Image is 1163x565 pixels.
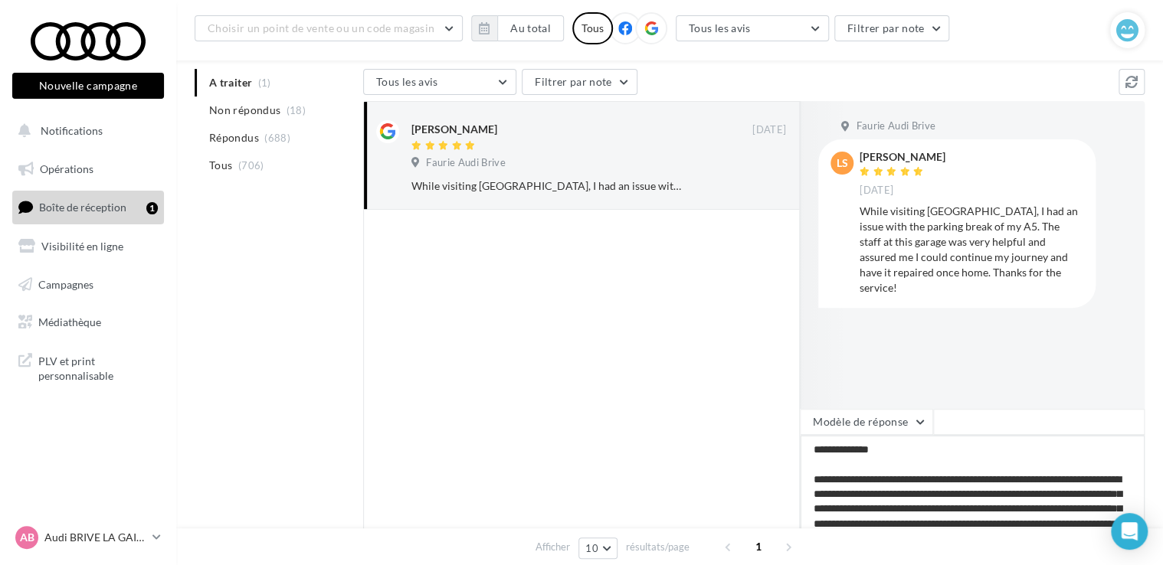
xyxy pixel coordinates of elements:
span: Non répondus [209,103,280,118]
span: (18) [287,104,306,116]
span: (688) [264,132,290,144]
span: Faurie Audi Brive [426,156,506,170]
button: Tous les avis [363,69,516,95]
span: 10 [585,542,598,554]
span: Tous les avis [689,21,751,34]
span: Notifications [41,124,103,137]
button: Au total [471,15,564,41]
div: Open Intercom Messenger [1111,513,1148,550]
span: Opérations [40,162,93,175]
button: Modèle de réponse [800,409,933,435]
span: Choisir un point de vente ou un code magasin [208,21,434,34]
span: Tous les avis [376,75,438,88]
a: Médiathèque [9,306,167,338]
button: Nouvelle campagne [12,73,164,99]
a: AB Audi BRIVE LA GAILLARDE [12,523,164,552]
button: Notifications [9,115,161,147]
button: Au total [497,15,564,41]
div: While visiting [GEOGRAPHIC_DATA], I had an issue with the parking break of my A5. The staff at th... [411,178,686,194]
span: AB [20,530,34,545]
span: Tous [209,158,232,173]
div: [PERSON_NAME] [411,122,497,137]
span: (706) [238,159,264,171]
a: Visibilité en ligne [9,230,167,263]
button: Choisir un point de vente ou un code magasin [195,15,463,41]
span: résultats/page [626,540,690,554]
button: Tous les avis [676,15,829,41]
div: While visiting [GEOGRAPHIC_DATA], I had an issue with the parking break of my A5. The staff at th... [860,204,1083,296]
span: Médiathèque [38,315,101,328]
a: Boîte de réception1 [9,191,167,224]
span: [DATE] [752,123,786,137]
span: PLV et print personnalisable [38,351,158,384]
button: 10 [578,537,618,559]
span: [DATE] [860,184,893,198]
a: Campagnes [9,269,167,301]
span: Répondus [209,130,259,145]
div: [PERSON_NAME] [860,152,945,162]
div: Tous [572,12,613,44]
span: Visibilité en ligne [41,240,123,253]
button: Filtrer par note [834,15,950,41]
span: LS [837,155,848,171]
a: Opérations [9,153,167,185]
span: Boîte de réception [39,201,126,214]
span: Afficher [536,540,570,554]
span: Campagnes [38,277,93,290]
span: 1 [746,534,771,559]
div: 1 [146,202,158,214]
button: Filtrer par note [522,69,637,95]
a: PLV et print personnalisable [9,345,167,390]
p: Audi BRIVE LA GAILLARDE [44,530,146,545]
span: Faurie Audi Brive [856,119,935,133]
